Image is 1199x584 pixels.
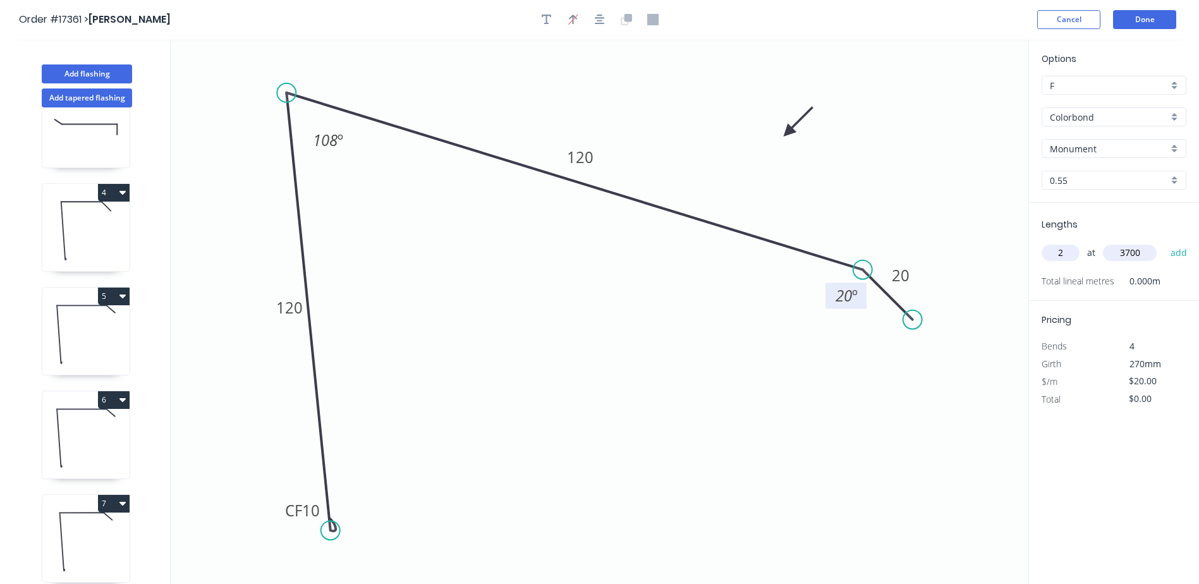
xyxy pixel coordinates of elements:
tspan: 108 [313,130,338,150]
span: 270mm [1129,358,1161,370]
input: Colour [1050,142,1168,155]
span: 4 [1129,340,1135,352]
span: at [1087,244,1095,262]
tspan: 10 [302,500,320,521]
input: Thickness [1050,174,1168,187]
svg: 0 [171,39,1028,584]
tspan: 20 [836,285,852,306]
tspan: º [852,285,858,306]
button: Add tapered flashing [42,88,132,107]
button: 6 [98,391,130,409]
tspan: 20 [892,265,910,286]
span: Total [1042,393,1061,405]
input: Material [1050,111,1168,124]
span: Options [1042,52,1076,65]
span: Order #17361 > [19,12,88,27]
span: Lengths [1042,218,1078,231]
button: 5 [98,288,130,305]
button: Done [1113,10,1176,29]
tspan: 120 [567,147,593,167]
tspan: 120 [276,297,303,318]
span: $/m [1042,375,1057,387]
button: 7 [98,495,130,513]
button: add [1164,242,1194,264]
span: Pricing [1042,313,1071,326]
span: Girth [1042,358,1061,370]
span: 0.000m [1114,272,1160,290]
button: 4 [98,184,130,202]
button: Add flashing [42,64,132,83]
tspan: CF [285,500,302,521]
tspan: º [338,130,343,150]
button: Cancel [1037,10,1100,29]
span: Total lineal metres [1042,272,1114,290]
input: Price level [1050,79,1168,92]
span: Bends [1042,340,1067,352]
span: [PERSON_NAME] [88,12,171,27]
